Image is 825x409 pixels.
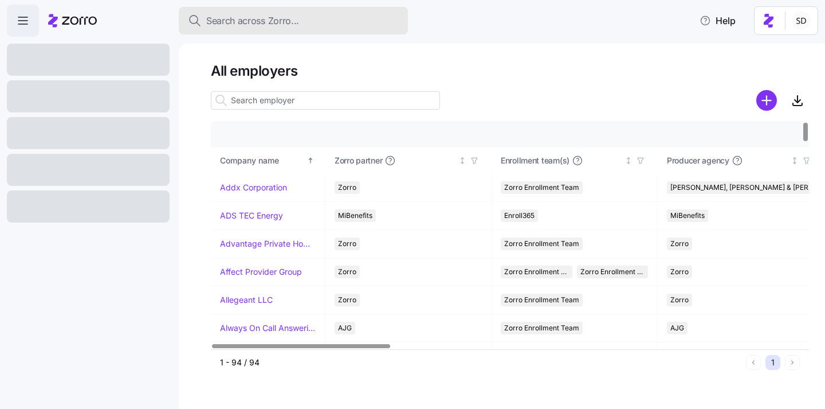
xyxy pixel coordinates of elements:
span: Zorro [338,266,356,278]
span: AJG [670,322,684,334]
span: Zorro [670,266,689,278]
span: Enroll365 [504,209,535,222]
span: Zorro Enrollment Team [504,294,579,306]
button: Help [690,9,745,32]
th: Enrollment team(s)Not sorted [492,147,658,174]
span: MiBenefits [338,209,372,222]
a: Advantage Private Home Care [220,238,316,250]
a: ADS TEC Energy [220,210,283,221]
a: Always On Call Answering Service [220,322,316,334]
a: Affect Provider Group [220,266,302,278]
input: Search employer [211,91,440,110]
span: Zorro [670,294,689,306]
span: Zorro partner [335,155,382,166]
div: Sorted ascending [307,157,315,165]
span: Zorro [338,294,356,306]
span: MiBenefits [670,209,705,222]
span: Zorro [670,237,689,250]
img: 038087f1531ae87852c32fa7be65e69b [792,11,811,30]
th: Producer agencyNot sorted [658,147,824,174]
span: Zorro Enrollment Team [504,181,579,194]
button: Next page [785,355,800,370]
span: Zorro Enrollment Team [504,266,569,278]
a: Allegeant LLC [220,294,273,306]
span: Zorro Enrollment Team [504,322,579,334]
span: AJG [338,322,352,334]
span: Zorro Enrollment Experts [580,266,645,278]
h1: All employers [211,62,809,80]
span: Search across Zorro... [206,14,299,28]
span: Zorro [338,237,356,250]
span: Zorro [338,181,356,194]
svg: add icon [756,90,777,111]
span: Zorro Enrollment Team [504,237,579,250]
span: Enrollment team(s) [501,155,569,166]
span: Help [700,14,736,28]
div: Company name [220,154,305,167]
span: Producer agency [667,155,729,166]
div: 1 - 94 / 94 [220,357,741,368]
th: Zorro partnerNot sorted [325,147,492,174]
th: Company nameSorted ascending [211,147,325,174]
div: Not sorted [458,157,466,165]
button: Search across Zorro... [179,7,408,34]
button: 1 [765,355,780,370]
div: Not sorted [624,157,632,165]
div: Not sorted [791,157,799,165]
a: Addx Corporation [220,182,287,193]
button: Previous page [746,355,761,370]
